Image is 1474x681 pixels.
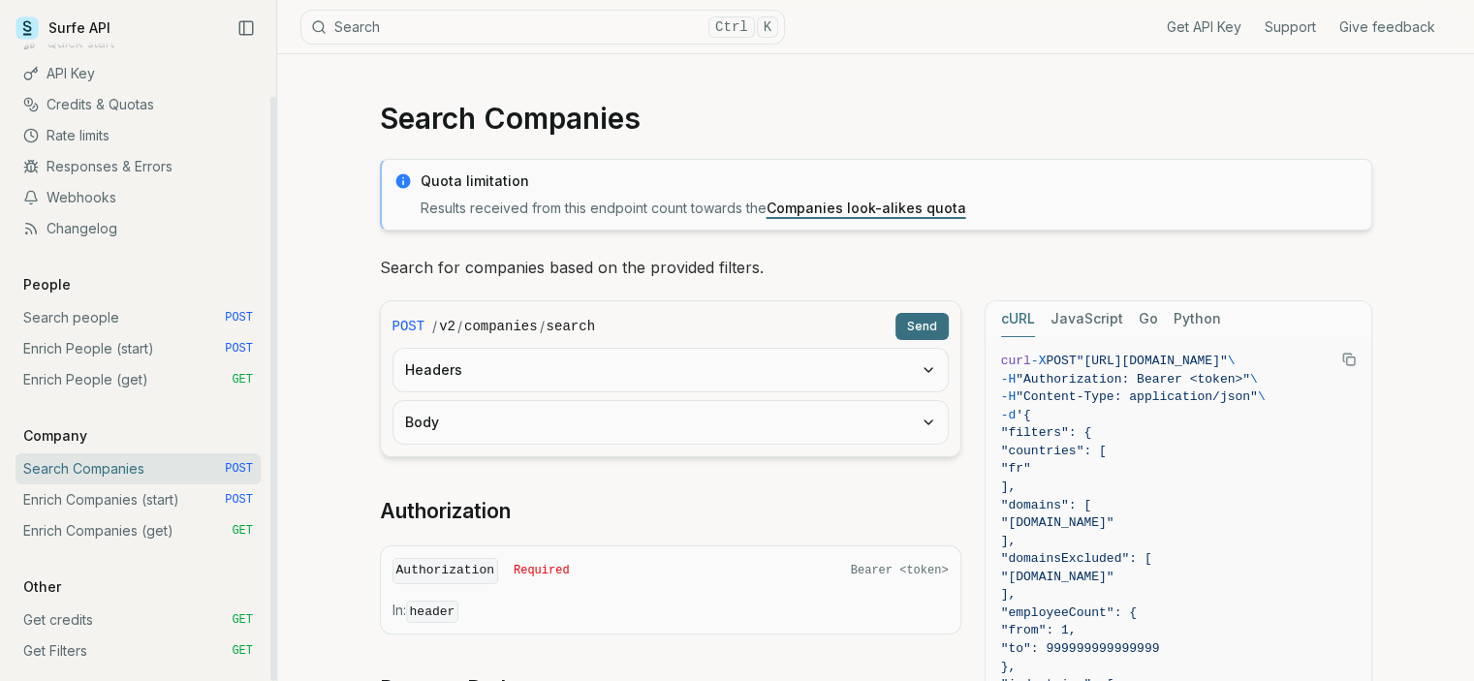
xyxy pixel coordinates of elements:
[393,349,948,391] button: Headers
[1339,17,1435,37] a: Give feedback
[16,635,261,666] a: Get Filters GET
[16,604,261,635] a: Get credits GET
[393,401,948,444] button: Body
[225,341,253,356] span: POST
[432,317,437,336] span: /
[16,364,261,395] a: Enrich People (get) GET
[1001,515,1114,530] span: "[DOMAIN_NAME]"
[895,313,949,340] button: Send
[1001,461,1031,476] span: "fr"
[225,310,253,325] span: POST
[392,601,949,622] p: In:
[16,27,261,58] a: Quick start
[16,151,261,182] a: Responses & Errors
[16,58,261,89] a: API Key
[225,492,253,508] span: POST
[232,14,261,43] button: Collapse Sidebar
[16,213,261,244] a: Changelog
[464,317,538,336] code: companies
[1334,345,1364,374] button: Copy Text
[1174,301,1221,337] button: Python
[439,317,455,336] code: v2
[1139,301,1158,337] button: Go
[1046,354,1076,368] span: POST
[421,171,1360,191] p: Quota limitation
[16,333,261,364] a: Enrich People (start) POST
[1001,641,1160,656] span: "to": 999999999999999
[757,16,778,38] kbd: K
[16,302,261,333] a: Search people POST
[232,372,253,387] span: GET
[1001,498,1092,512] span: "domains": [
[232,612,253,628] span: GET
[406,601,459,623] code: header
[1001,587,1017,602] span: ],
[16,120,261,151] a: Rate limits
[16,89,261,120] a: Credits & Quotas
[1016,389,1258,404] span: "Content-Type: application/json"
[1001,480,1017,494] span: ],
[1001,660,1017,674] span: },
[1001,551,1152,566] span: "domainsExcluded": [
[1250,372,1258,387] span: \
[1001,623,1077,637] span: "from": 1,
[540,317,545,336] span: /
[1016,372,1250,387] span: "Authorization: Bearer <token>"
[1001,408,1017,422] span: -d
[1001,534,1017,548] span: ],
[1167,17,1241,37] a: Get API Key
[380,101,1372,136] h1: Search Companies
[1077,354,1228,368] span: "[URL][DOMAIN_NAME]"
[1001,444,1107,458] span: "countries": [
[16,426,95,446] p: Company
[225,461,253,477] span: POST
[708,16,755,38] kbd: Ctrl
[767,200,966,216] a: Companies look-alikes quota
[514,563,570,578] span: Required
[16,275,78,294] p: People
[1001,354,1031,368] span: curl
[232,643,253,659] span: GET
[16,453,261,484] a: Search Companies POST
[547,317,595,336] code: search
[1001,425,1092,440] span: "filters": {
[1001,372,1017,387] span: -H
[16,515,261,546] a: Enrich Companies (get) GET
[392,558,498,584] code: Authorization
[1001,570,1114,584] span: "[DOMAIN_NAME]"
[392,317,425,336] span: POST
[1001,389,1017,404] span: -H
[1001,605,1137,620] span: "employeeCount": {
[380,254,1372,281] p: Search for companies based on the provided filters.
[16,14,110,43] a: Surfe API
[380,498,511,525] a: Authorization
[300,10,785,45] button: SearchCtrlK
[421,199,1360,218] p: Results received from this endpoint count towards the
[16,484,261,515] a: Enrich Companies (start) POST
[851,563,949,578] span: Bearer <token>
[1265,17,1316,37] a: Support
[1228,354,1236,368] span: \
[232,523,253,539] span: GET
[16,577,69,597] p: Other
[1001,301,1035,337] button: cURL
[16,182,261,213] a: Webhooks
[457,317,462,336] span: /
[1258,389,1266,404] span: \
[1016,408,1031,422] span: '{
[1031,354,1047,368] span: -X
[1051,301,1123,337] button: JavaScript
